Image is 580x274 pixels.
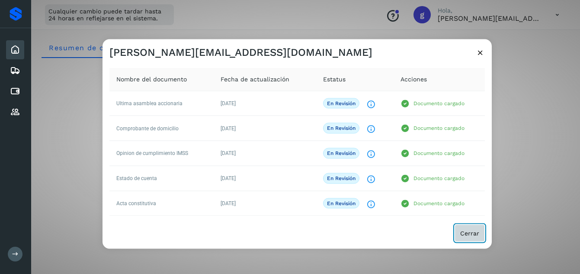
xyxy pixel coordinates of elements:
[327,100,356,106] p: En revisión
[413,150,465,156] p: Documento cargado
[221,150,236,156] span: [DATE]
[401,74,427,84] span: Acciones
[413,175,465,181] p: Documento cargado
[221,200,236,206] span: [DATE]
[327,200,356,206] p: En revisión
[327,125,356,131] p: En revisión
[6,103,24,122] div: Proveedores
[116,125,179,131] span: Comprobante de domicilio
[221,74,289,84] span: Fecha de actualización
[413,100,465,106] p: Documento cargado
[116,150,188,156] span: Opinion de cumplimiento IMSS
[116,100,183,106] span: Ultima asamblea accionaria
[116,175,157,181] span: Estado de cuenta
[109,46,372,58] h3: [PERSON_NAME][EMAIL_ADDRESS][DOMAIN_NAME]
[413,125,465,131] p: Documento cargado
[323,74,346,84] span: Estatus
[455,225,485,242] button: Cerrar
[327,150,356,156] p: En revisión
[116,200,156,206] span: Acta constitutiva
[327,175,356,181] p: En revisión
[221,100,236,106] span: [DATE]
[460,230,479,236] span: Cerrar
[6,61,24,80] div: Embarques
[116,74,187,84] span: Nombre del documento
[6,40,24,59] div: Inicio
[6,82,24,101] div: Cuentas por pagar
[221,175,236,181] span: [DATE]
[413,200,465,206] p: Documento cargado
[221,125,236,131] span: [DATE]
